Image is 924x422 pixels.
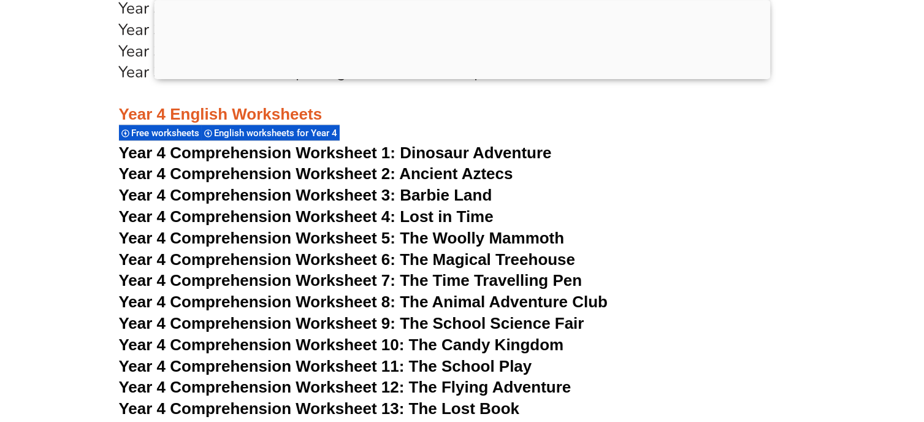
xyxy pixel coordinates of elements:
[119,186,492,204] a: Year 4 Comprehension Worksheet 3: Barbie Land
[119,83,806,125] h3: Year 4 English Worksheets
[202,125,340,141] div: English worksheets for Year 4
[119,378,571,396] a: Year 4 Comprehension Worksheet 12: The Flying Adventure
[119,61,515,83] a: Year 3 Worksheet 20: Exploring Similes and Metaphors
[119,336,564,354] a: Year 4 Comprehension Worksheet 10: The Candy Kingdom
[119,125,202,141] div: Free worksheets
[119,314,584,332] a: Year 4 Comprehension Worksheet 9: The School Science Fair
[119,40,670,62] a: Year 3 Worksheet 19: Editing Sentences for Grammar and Punctuation Errors
[119,229,565,247] a: Year 4 Comprehension Worksheet 5: The Woolly Mammoth
[119,164,513,183] a: Year 4 Comprehension Worksheet 2: Ancient Aztecs
[119,250,576,269] a: Year 4 Comprehension Worksheet 6: The Magical Treehouse
[132,128,204,139] span: Free worksheets
[119,19,621,40] a: Year 3 Worksheet 18: Understanding and Creating Simple Paragraphs
[119,271,582,290] a: Year 4 Comprehension Worksheet 7: The Time Travelling Pen
[119,357,532,375] a: Year 4 Comprehension Worksheet 11: The School Play
[400,144,551,162] span: Dinosaur Adventure
[119,207,494,226] a: Year 4 Comprehension Worksheet 4: Lost in Time
[119,144,552,162] a: Year 4 Comprehension Worksheet 1: Dinosaur Adventure
[720,284,924,422] iframe: Chat Widget
[119,293,608,311] a: Year 4 Comprehension Worksheet 8: The Animal Adventure Club
[119,144,396,162] span: Year 4 Comprehension Worksheet 1:
[215,128,342,139] span: English worksheets for Year 4
[119,399,520,418] a: Year 4 Comprehension Worksheet 13: The Lost Book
